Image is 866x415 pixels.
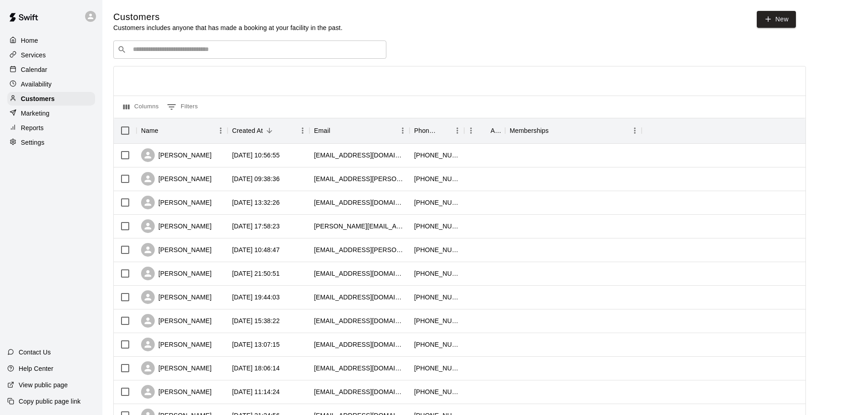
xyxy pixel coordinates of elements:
div: +13165709665 [414,174,460,183]
button: Menu [464,124,478,137]
div: [PERSON_NAME] [141,148,212,162]
div: 2025-08-25 18:06:14 [232,364,280,373]
a: Availability [7,77,95,91]
div: reynaldotorres2005@gmail.com [314,198,405,207]
div: dlewisklein@gmail.com [314,269,405,278]
div: aircapitalacessoftball@gmail.com [314,364,405,373]
button: Sort [438,124,451,137]
a: Marketing [7,106,95,120]
button: Sort [549,124,562,137]
h5: Customers [113,11,343,23]
div: 2025-08-27 13:07:15 [232,340,280,349]
div: [PERSON_NAME] [141,361,212,375]
div: Email [314,118,330,143]
div: [PERSON_NAME] [141,338,212,351]
div: Age [464,118,505,143]
div: drew.pippin@imacorp.com [314,174,405,183]
div: 2025-08-22 11:14:24 [232,387,280,396]
a: Reports [7,121,95,135]
button: Show filters [165,100,200,114]
div: +13163931404 [414,245,460,254]
div: +16208994443 [414,340,460,349]
div: [PERSON_NAME] [141,267,212,280]
p: View public page [19,380,68,390]
button: Menu [628,124,642,137]
div: Memberships [510,118,549,143]
p: Services [21,51,46,60]
button: Sort [158,124,171,137]
a: New [757,11,796,28]
div: 2025-08-27 19:44:03 [232,293,280,302]
div: Phone Number [410,118,464,143]
div: 2025-08-31 10:48:47 [232,245,280,254]
div: +13162509423 [414,151,460,160]
div: [PERSON_NAME] [141,314,212,328]
div: turnerfamily08@yahoo.com [314,151,405,160]
div: 2025-08-31 17:58:23 [232,222,280,231]
div: twisteddevilsbaseball@gmail.com [314,316,405,325]
div: ramosjoel84@gmail.com [314,387,405,396]
div: Phone Number [414,118,438,143]
div: [PERSON_NAME] [141,219,212,233]
p: Copy public page link [19,397,81,406]
div: Age [491,118,501,143]
a: Home [7,34,95,47]
p: Contact Us [19,348,51,357]
div: 2025-09-09 10:56:55 [232,151,280,160]
button: Menu [396,124,410,137]
div: Memberships [505,118,642,143]
div: kristi.schoen@gmail.com [314,222,405,231]
div: serenity_82@hotmail.com [314,293,405,302]
p: Home [21,36,38,45]
div: +13163085745 [414,387,460,396]
div: +13165197014 [414,198,460,207]
div: Created At [228,118,309,143]
button: Menu [296,124,309,137]
div: +16185147151 [414,269,460,278]
div: Search customers by name or email [113,40,386,59]
button: Sort [263,124,276,137]
div: +13163085827 [414,364,460,373]
div: Name [141,118,158,143]
div: [PERSON_NAME] [141,172,212,186]
button: Select columns [121,100,161,114]
p: Calendar [21,65,47,74]
button: Menu [451,124,464,137]
p: Availability [21,80,52,89]
div: degracing8@gmail.com [314,340,405,349]
p: Marketing [21,109,50,118]
p: Reports [21,123,44,132]
div: 2025-08-29 21:50:51 [232,269,280,278]
p: Customers [21,94,55,103]
a: Settings [7,136,95,149]
div: 2025-08-27 15:38:22 [232,316,280,325]
div: +13167345514 [414,222,460,231]
div: +13166443655 [414,293,460,302]
div: etate.diaz@gmail.com [314,245,405,254]
a: Services [7,48,95,62]
div: +13166507830 [414,316,460,325]
div: [PERSON_NAME] [141,385,212,399]
div: [PERSON_NAME] [141,290,212,304]
button: Sort [478,124,491,137]
div: 2025-09-01 13:32:26 [232,198,280,207]
p: Help Center [19,364,53,373]
a: Calendar [7,63,95,76]
a: Customers [7,92,95,106]
button: Sort [330,124,343,137]
button: Menu [214,124,228,137]
div: Name [137,118,228,143]
div: [PERSON_NAME] [141,243,212,257]
p: Settings [21,138,45,147]
div: 2025-09-08 09:38:36 [232,174,280,183]
p: Customers includes anyone that has made a booking at your facility in the past. [113,23,343,32]
div: [PERSON_NAME] [141,196,212,209]
div: Created At [232,118,263,143]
